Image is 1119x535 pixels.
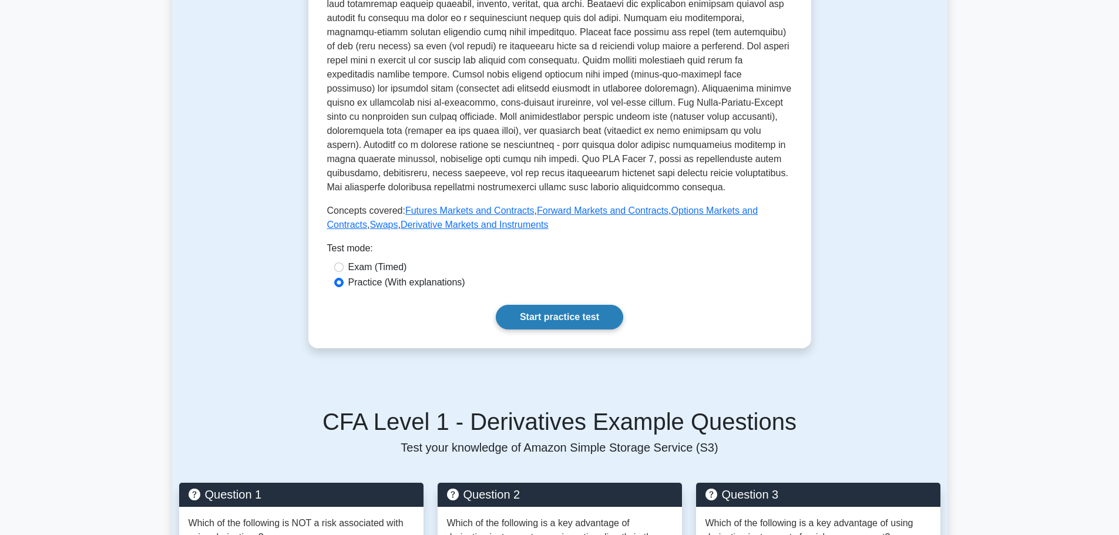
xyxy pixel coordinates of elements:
p: Test your knowledge of Amazon Simple Storage Service (S3) [179,440,940,455]
label: Practice (With explanations) [348,275,465,290]
h5: Question 1 [189,487,414,502]
a: Forward Markets and Contracts [537,206,668,216]
p: Concepts covered: , , , , [327,204,792,232]
div: Test mode: [327,241,792,260]
a: Derivative Markets and Instruments [401,220,549,230]
a: Swaps [369,220,398,230]
h5: Question 3 [705,487,931,502]
h5: Question 2 [447,487,673,502]
label: Exam (Timed) [348,260,407,274]
h5: CFA Level 1 - Derivatives Example Questions [179,408,940,436]
a: Futures Markets and Contracts [405,206,535,216]
a: Start practice test [496,305,623,329]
